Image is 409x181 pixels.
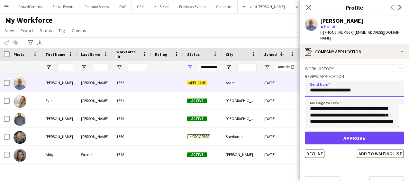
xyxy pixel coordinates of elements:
div: [PERSON_NAME] [77,110,113,127]
div: [PERSON_NAME] [42,110,77,127]
button: Kit & Kee [149,0,174,13]
button: Open Filter Menu [46,64,51,70]
span: My Workforce [5,15,52,25]
span: t. [PHONE_NUMBER] [320,30,354,35]
div: [DATE] [260,110,299,127]
button: Approve [305,132,404,144]
button: Open Filter Menu [187,64,193,70]
h3: Review Application [305,73,404,79]
span: Tag [59,28,65,33]
div: [PERSON_NAME] [77,128,113,145]
span: Last Name [81,52,100,57]
button: Open Filter Menu [116,64,122,70]
a: View [3,26,17,35]
div: [DATE] [260,92,299,109]
span: Status [40,28,52,33]
span: City [226,52,233,57]
app-action-btn: Export XLSX [36,39,44,47]
div: [GEOGRAPHIC_DATA] [222,92,260,109]
button: DAC [114,0,132,13]
span: View [5,28,14,33]
div: [DATE] [260,74,299,91]
span: Joined [264,52,277,57]
div: 1652 [113,74,151,91]
img: Kyle Thompson [14,113,26,126]
div: 1649 [113,110,151,127]
button: G2K [132,0,149,13]
div: [GEOGRAPHIC_DATA] [222,110,260,127]
div: 1650 [113,128,151,145]
div: [PERSON_NAME] [77,92,113,109]
span: Applicant [187,81,207,85]
button: Pontoon Sports [79,0,114,13]
div: 1648 [113,146,151,163]
span: Active [187,152,207,157]
div: Abby [42,146,77,163]
img: Evie Snell [14,95,26,108]
button: Provision Events [174,0,211,13]
div: [PERSON_NAME] [222,146,260,163]
input: First Name Filter Input [57,63,73,71]
span: Comms [72,28,86,33]
span: In progress [187,134,210,139]
div: [DATE] [260,128,299,145]
button: Open Filter Menu [81,64,87,70]
button: Add to waiting list [357,150,404,158]
a: Export [18,26,36,35]
div: Work history [305,65,404,72]
div: Evie [42,92,77,109]
button: Open Filter Menu [226,64,232,70]
span: Photo [14,52,24,57]
span: Not rated [324,24,340,29]
h3: Profile [300,3,409,12]
button: Hall and [PERSON_NAME] [238,0,290,13]
a: Tag [56,26,68,35]
div: [PERSON_NAME] [77,74,113,91]
div: Company application [300,44,409,59]
button: Social Events [47,0,79,13]
span: Active [187,99,207,103]
div: 1651 [113,92,151,109]
span: Rating [155,52,167,57]
div: Ascot [222,74,260,91]
button: Decline [305,150,324,158]
input: Workforce ID Filter Input [128,63,147,71]
button: Corporate [211,0,238,13]
img: Lara Rusinov [14,131,26,144]
app-action-btn: Advanced filters [27,39,34,47]
a: Comms [69,26,89,35]
button: CrowdComms [13,0,47,13]
input: Last Name Filter Input [93,63,109,71]
span: Status [187,52,200,57]
span: Active [187,116,207,121]
input: City Filter Input [237,63,257,71]
div: [PERSON_NAME] [320,18,363,24]
span: First Name [46,52,65,57]
input: Joined Filter Input [276,63,295,71]
div: [PERSON_NAME] [42,128,77,145]
button: Weddings [290,0,317,13]
img: Andy Clifton [14,77,26,90]
div: Wrench [77,146,113,163]
img: Abby Wrench [14,149,26,162]
button: Open Filter Menu [264,64,270,70]
span: Workforce ID [116,49,140,59]
div: Sherborne [222,128,260,145]
div: [PERSON_NAME] [42,74,77,91]
span: Export [21,28,33,33]
a: Status [37,26,55,35]
span: | [EMAIL_ADDRESS][DOMAIN_NAME] [320,30,402,40]
div: [DATE] [260,146,299,163]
